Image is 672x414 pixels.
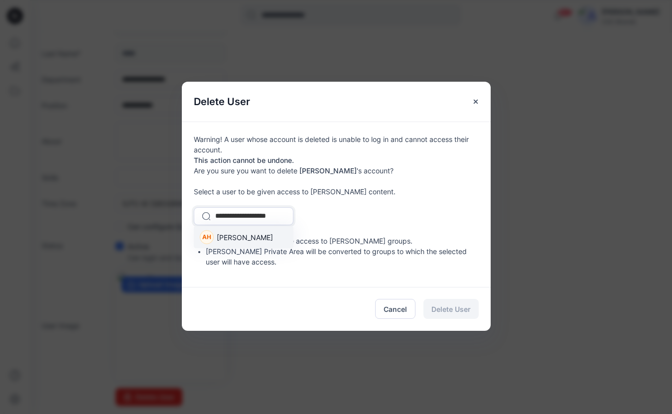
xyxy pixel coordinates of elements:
h5: Delete User [182,82,262,122]
li: [PERSON_NAME] Private Area will be converted to groups to which the selected user will have access. [206,246,479,267]
span: [PERSON_NAME] [217,232,273,243]
b: This action cannot be undone. [194,156,294,164]
div: AH [200,230,214,244]
button: Cancel [375,299,415,319]
li: The selected user will have access to [PERSON_NAME] groups. [206,236,479,246]
button: Close [467,93,485,111]
b: [PERSON_NAME] [299,166,357,175]
span: Cancel [384,304,407,314]
div: Warning! A user whose account is deleted is unable to log in and cannot access their account. Are... [182,122,491,287]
